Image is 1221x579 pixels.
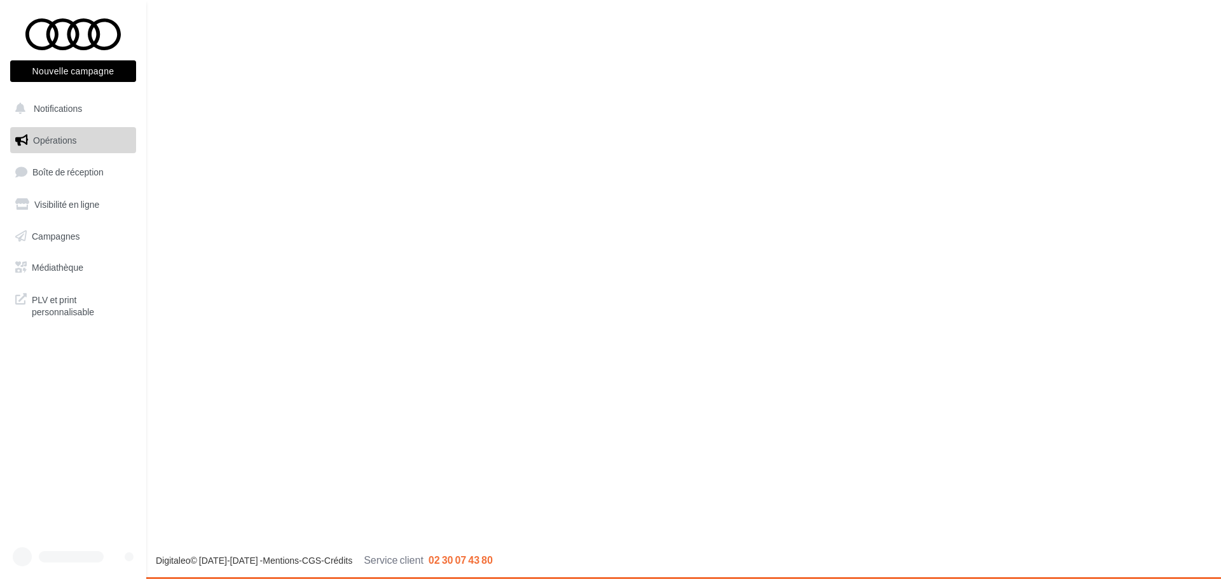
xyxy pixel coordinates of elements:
a: Digitaleo [156,555,190,566]
a: Mentions [263,555,299,566]
span: Service client [364,554,424,566]
a: Boîte de réception [8,158,139,186]
span: Opérations [33,135,76,146]
button: Notifications [8,95,134,122]
a: CGS [302,555,321,566]
span: Campagnes [32,230,80,241]
span: Boîte de réception [32,167,104,177]
a: PLV et print personnalisable [8,286,139,324]
a: Opérations [8,127,139,154]
span: © [DATE]-[DATE] - - - [156,555,493,566]
a: Médiathèque [8,254,139,281]
span: Notifications [34,103,82,114]
a: Visibilité en ligne [8,191,139,218]
a: Campagnes [8,223,139,250]
span: PLV et print personnalisable [32,291,131,318]
span: Visibilité en ligne [34,199,99,210]
a: Crédits [324,555,352,566]
button: Nouvelle campagne [10,60,136,82]
span: Médiathèque [32,262,83,273]
span: 02 30 07 43 80 [429,554,493,566]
